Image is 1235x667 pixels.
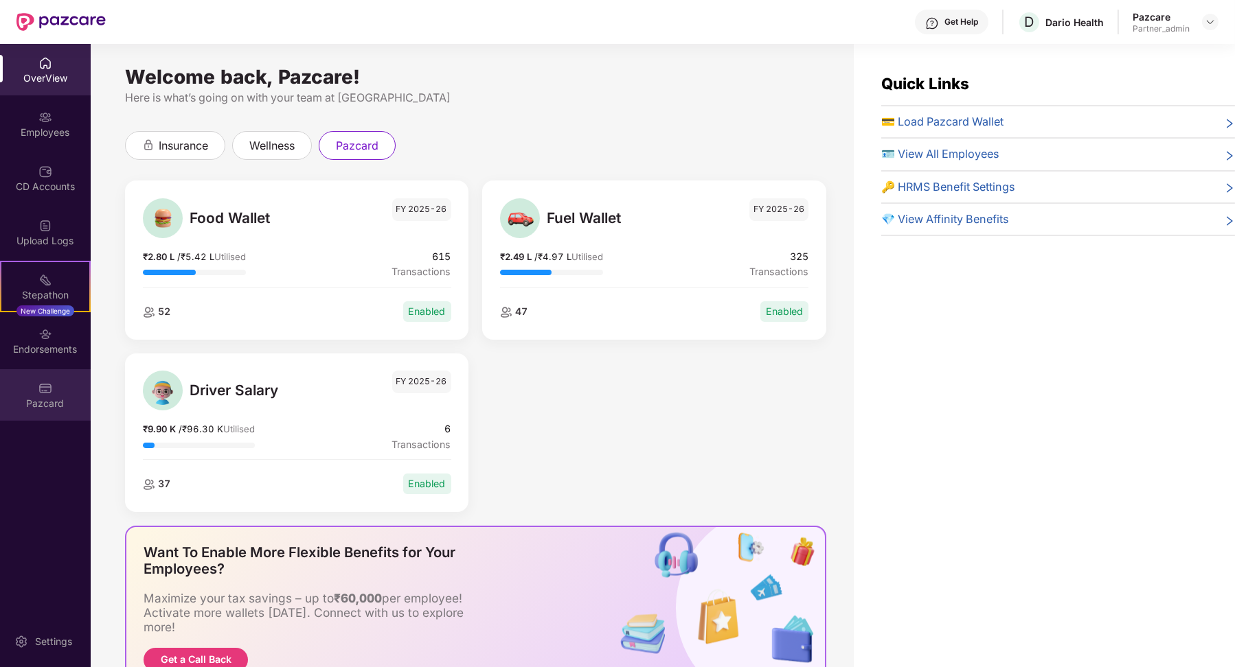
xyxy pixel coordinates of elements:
img: employeeIcon [500,307,512,318]
img: svg+xml;base64,PHN2ZyBpZD0iRHJvcGRvd24tMzJ4MzIiIHhtbG5zPSJodHRwOi8vd3d3LnczLm9yZy8yMDAwL3N2ZyIgd2... [1205,16,1216,27]
span: / ₹5.42 L [177,251,214,262]
div: Enabled [760,301,808,322]
span: 325 [749,249,808,264]
span: Utilised [223,423,255,434]
img: svg+xml;base64,PHN2ZyBpZD0iRW1wbG95ZWVzIiB4bWxucz0iaHR0cDovL3d3dy53My5vcmcvMjAwMC9zdmciIHdpZHRoPS... [38,110,52,124]
span: Fuel Wallet [547,207,664,230]
span: right [1224,148,1235,163]
span: 💳 Load Pazcard Wallet [881,113,1004,130]
span: insurance [159,137,208,154]
span: 🪪 View All Employees [881,145,999,163]
span: / ₹96.30 K [179,423,223,434]
b: ₹60,000 [334,591,382,605]
img: svg+xml;base64,PHN2ZyBpZD0iU2V0dGluZy0yMHgyMCIgeG1sbnM9Imh0dHA6Ly93d3cudzMub3JnLzIwMDAvc3ZnIiB3aW... [14,635,28,648]
img: svg+xml;base64,PHN2ZyBpZD0iQ0RfQWNjb3VudHMiIGRhdGEtbmFtZT0iQ0QgQWNjb3VudHMiIHhtbG5zPSJodHRwOi8vd3... [38,165,52,178]
img: New Pazcare Logo [16,13,106,31]
div: Dario Health [1045,16,1104,29]
span: wellness [249,137,295,154]
div: Here is what’s going on with your team at [GEOGRAPHIC_DATA] [125,89,826,106]
span: Transactions [749,264,808,279]
span: Driver Salary [190,379,307,402]
span: ₹9.90 K [143,423,179,434]
span: 🔑 HRMS Benefit Settings [881,178,1015,196]
div: Get Help [944,16,978,27]
span: FY 2025-26 [392,371,451,393]
span: ₹2.49 L [500,251,534,262]
span: 615 [392,249,451,264]
div: Partner_admin [1133,23,1190,34]
span: 💎 View Affinity Benefits [881,211,1009,228]
span: D [1025,14,1034,30]
img: employeeIcon [143,307,155,318]
span: 52 [155,305,170,317]
div: Enabled [403,473,451,494]
span: pazcard [336,137,378,154]
div: Maximize your tax savings – up to per employee! Activate more wallets [DATE]. Connect with us to ... [144,591,473,634]
span: Transactions [392,264,451,279]
div: Enabled [403,301,451,322]
span: ₹2.80 L [143,251,177,262]
img: employeeIcon [143,479,155,490]
span: / ₹4.97 L [534,251,571,262]
div: animation [142,139,155,151]
img: svg+xml;base64,PHN2ZyBpZD0iVXBsb2FkX0xvZ3MiIGRhdGEtbmFtZT0iVXBsb2FkIExvZ3MiIHhtbG5zPSJodHRwOi8vd3... [38,219,52,233]
span: 6 [392,421,451,436]
img: svg+xml;base64,PHN2ZyBpZD0iRW5kb3JzZW1lbnRzIiB4bWxucz0iaHR0cDovL3d3dy53My5vcmcvMjAwMC9zdmciIHdpZH... [38,327,52,341]
img: Driver Salary [148,377,177,405]
span: Utilised [571,251,603,262]
span: FY 2025-26 [749,198,808,221]
div: Want To Enable More Flexible Benefits for Your Employees? [144,544,487,577]
span: right [1224,116,1235,130]
span: Quick Links [881,74,969,93]
div: Pazcare [1133,10,1190,23]
div: Stepathon [1,288,89,302]
div: Welcome back, Pazcare! [125,71,826,82]
span: 37 [155,478,170,489]
img: Food Wallet [148,204,177,232]
span: Utilised [214,251,246,262]
span: right [1224,213,1235,228]
span: Food Wallet [190,207,307,230]
div: Settings [31,635,76,648]
img: svg+xml;base64,PHN2ZyBpZD0iUGF6Y2FyZCIgeG1sbnM9Imh0dHA6Ly93d3cudzMub3JnLzIwMDAvc3ZnIiB3aWR0aD0iMj... [38,382,52,395]
span: 47 [512,305,528,317]
img: Fuel Wallet [506,204,534,232]
span: right [1224,181,1235,196]
span: Transactions [392,437,451,452]
img: svg+xml;base64,PHN2ZyB4bWxucz0iaHR0cDovL3d3dy53My5vcmcvMjAwMC9zdmciIHdpZHRoPSIyMSIgaGVpZ2h0PSIyMC... [38,273,52,287]
div: New Challenge [16,305,74,316]
img: svg+xml;base64,PHN2ZyBpZD0iSGVscC0zMngzMiIgeG1sbnM9Imh0dHA6Ly93d3cudzMub3JnLzIwMDAvc3ZnIiB3aWR0aD... [925,16,939,30]
span: FY 2025-26 [392,198,451,221]
img: svg+xml;base64,PHN2ZyBpZD0iSG9tZSIgeG1sbnM9Imh0dHA6Ly93d3cudzMub3JnLzIwMDAvc3ZnIiB3aWR0aD0iMjAiIG... [38,56,52,70]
